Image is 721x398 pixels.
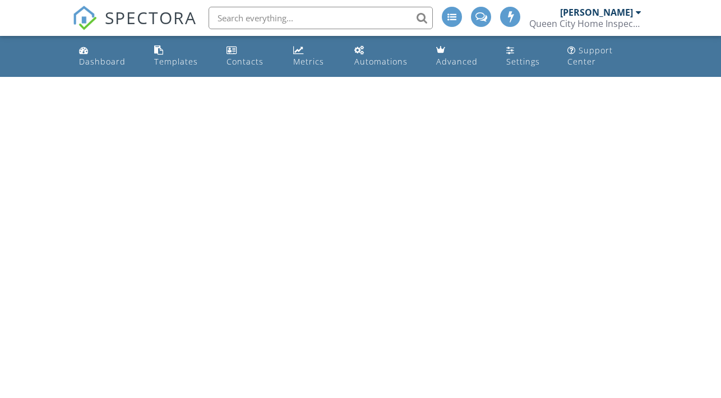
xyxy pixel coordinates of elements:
a: Automations (Advanced) [350,40,423,72]
a: Advanced [432,40,492,72]
div: Advanced [436,56,478,67]
span: SPECTORA [105,6,197,29]
img: The Best Home Inspection Software - Spectora [72,6,97,30]
div: Metrics [293,56,324,67]
a: Templates [150,40,213,72]
div: Support Center [567,45,613,67]
a: Support Center [563,40,646,72]
div: Contacts [227,56,264,67]
div: Settings [506,56,540,67]
a: Contacts [222,40,280,72]
div: Queen City Home Inspections [529,18,641,29]
a: Metrics [289,40,341,72]
a: SPECTORA [72,15,197,39]
div: Dashboard [79,56,126,67]
div: [PERSON_NAME] [560,7,633,18]
a: Settings [502,40,554,72]
div: Automations [354,56,408,67]
div: Templates [154,56,198,67]
a: Dashboard [75,40,141,72]
input: Search everything... [209,7,433,29]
